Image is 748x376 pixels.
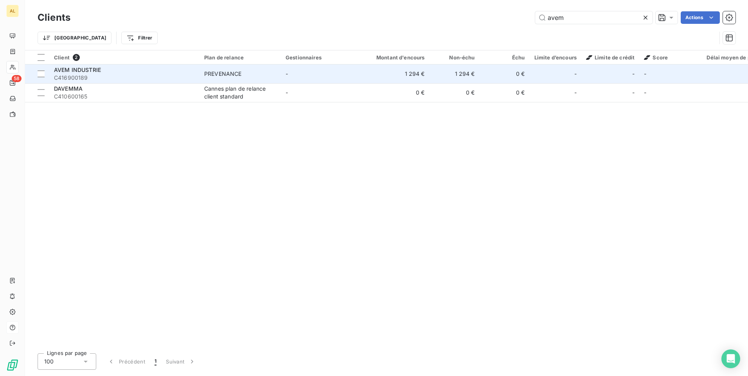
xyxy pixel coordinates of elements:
[121,32,157,44] button: Filtrer
[6,359,19,371] img: Logo LeanPay
[721,349,740,368] div: Open Intercom Messenger
[38,32,111,44] button: [GEOGRAPHIC_DATA]
[161,353,201,370] button: Suivant
[430,83,480,102] td: 0 €
[6,5,19,17] div: AL
[574,70,577,78] span: -
[681,11,720,24] button: Actions
[204,70,242,78] div: PREVENANCE
[54,54,70,61] span: Client
[102,353,150,370] button: Précédent
[362,83,430,102] td: 0 €
[286,54,358,61] div: Gestionnaires
[434,54,475,61] div: Non-échu
[484,54,525,61] div: Échu
[632,70,635,78] span: -
[644,54,668,61] span: Score
[155,358,156,365] span: 1
[632,89,635,97] span: -
[204,54,276,61] div: Plan de relance
[574,89,577,97] span: -
[534,54,577,61] div: Limite d’encours
[54,74,195,82] span: C416900189
[44,358,54,365] span: 100
[38,11,70,25] h3: Clients
[535,11,653,24] input: Rechercher
[480,83,530,102] td: 0 €
[54,66,101,73] span: AVEM INDUSTRIE
[430,64,480,83] td: 1 294 €
[54,85,83,92] span: DAVEMMA
[54,93,195,100] span: C410600165
[204,85,276,100] div: Cannes plan de relance client standard
[73,54,80,61] span: 2
[367,54,425,61] div: Montant d'encours
[644,89,646,96] span: -
[286,70,288,77] span: -
[586,54,635,61] span: Limite de crédit
[150,353,161,370] button: 1
[286,89,288,96] span: -
[362,64,430,83] td: 1 294 €
[644,70,646,77] span: -
[12,75,22,82] span: 58
[480,64,530,83] td: 0 €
